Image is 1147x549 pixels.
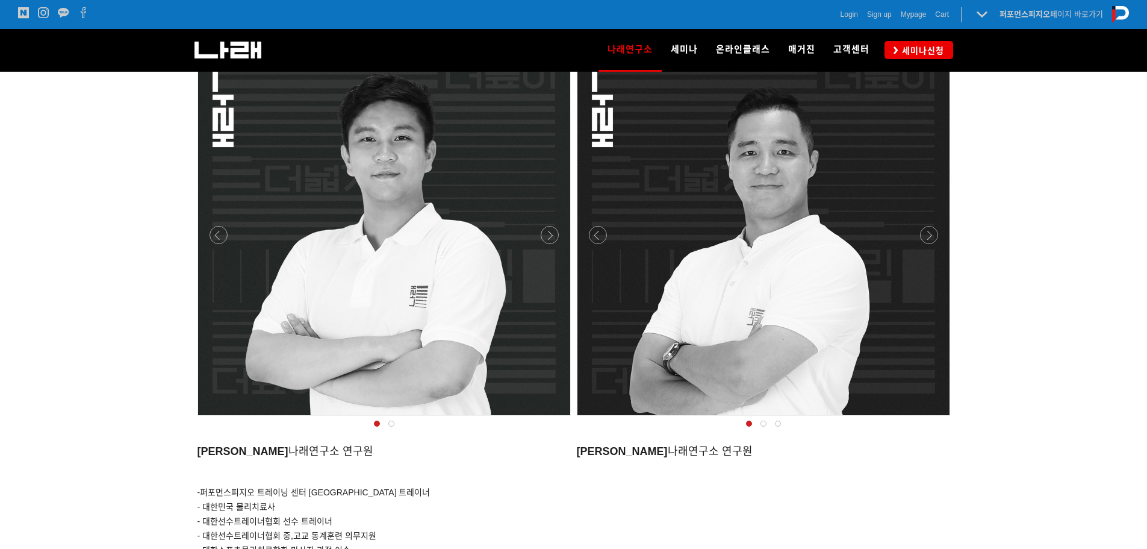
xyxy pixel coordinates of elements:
[788,44,815,55] span: 매거진
[197,516,332,526] span: - 대한선수트레이너협회 선수 트레이너
[197,531,376,541] span: - 대한선수트레이너협회 중,고교 동계훈련 의무지원
[577,445,668,457] strong: [PERSON_NAME]
[197,445,373,457] span: 나래연구소 연구원
[197,488,431,497] span: -
[999,10,1103,19] a: 퍼포먼스피지오페이지 바로가기
[779,29,824,71] a: 매거진
[671,44,698,55] span: 세미나
[598,29,662,71] a: 나래연구소
[999,10,1050,19] strong: 퍼포먼스피지오
[197,502,275,512] span: - 대한민국 물리치료사
[841,8,858,20] a: Login
[884,41,953,58] a: 세미나신청
[901,8,927,20] a: Mypage
[707,29,779,71] a: 온라인클래스
[662,29,707,71] a: 세미나
[197,445,288,457] strong: [PERSON_NAME]
[200,488,430,497] span: 퍼포먼스피지오 트레이닝 센터 [GEOGRAPHIC_DATA] 트레이너
[867,8,892,20] a: Sign up
[716,44,770,55] span: 온라인클래스
[824,29,878,71] a: 고객센터
[898,45,944,57] span: 세미나신청
[577,445,753,457] span: 나래연구소 연구원
[833,44,869,55] span: 고객센터
[935,8,949,20] a: Cart
[608,40,653,59] span: 나래연구소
